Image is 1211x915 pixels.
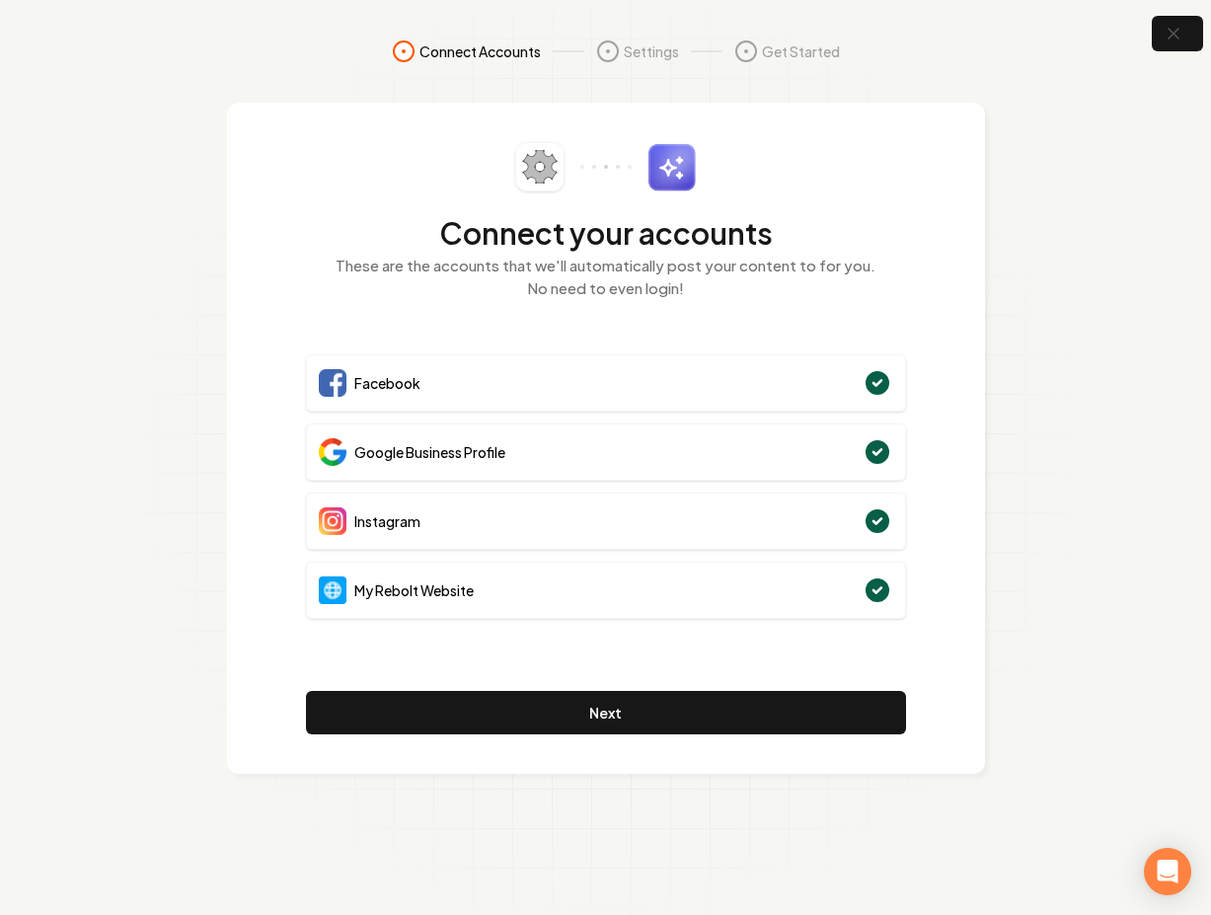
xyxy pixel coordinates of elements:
p: These are the accounts that we'll automatically post your content to for you. No need to even login! [306,255,906,299]
img: Website [319,576,346,604]
img: Facebook [319,369,346,397]
h2: Connect your accounts [306,215,906,251]
span: Facebook [354,373,420,393]
span: Google Business Profile [354,442,505,462]
span: My Rebolt Website [354,580,474,600]
div: Open Intercom Messenger [1144,848,1191,895]
span: Settings [624,41,679,61]
img: Instagram [319,507,346,535]
span: Connect Accounts [419,41,541,61]
button: Next [306,691,906,734]
img: connector-dots.svg [580,165,632,169]
span: Get Started [762,41,840,61]
img: sparkles.svg [647,143,696,191]
img: Google [319,438,346,466]
span: Instagram [354,511,420,531]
